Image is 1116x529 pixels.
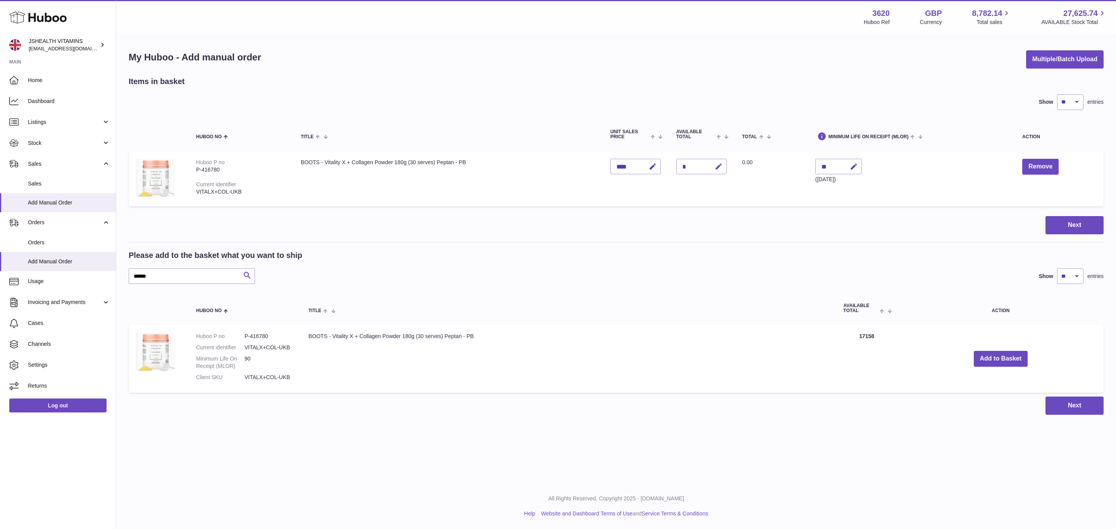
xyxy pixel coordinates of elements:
span: 27,625.74 [1063,8,1098,19]
button: Multiple/Batch Upload [1026,50,1104,69]
span: AVAILABLE Total [844,303,878,313]
dd: 90 [245,355,293,370]
div: VITALX+COL-UKB [196,188,285,196]
div: ([DATE]) [815,176,862,183]
a: 27,625.74 AVAILABLE Stock Total [1041,8,1107,26]
span: Total sales [976,19,1011,26]
p: All Rights Reserved. Copyright 2025 - [DOMAIN_NAME] [122,495,1110,502]
span: Total [742,134,757,139]
img: BOOTS - Vitality X + Collagen Powder 180g (30 serves) Peptan - PB [136,333,175,371]
label: Show [1039,273,1053,280]
dt: Current identifier [196,344,245,351]
td: 17158 [836,325,898,392]
span: Stock [28,139,102,147]
div: Current identifier [196,181,236,187]
dt: Huboo P no [196,333,245,340]
a: 8,782.14 Total sales [972,8,1011,26]
span: Orders [28,239,110,246]
span: 0.00 [742,159,753,165]
td: BOOTS - Vitality X + Collagen Powder 180g (30 serves) Peptan - PB [293,151,603,206]
span: Add Manual Order [28,199,110,206]
span: Cases [28,319,110,327]
button: Next [1045,397,1104,415]
span: AVAILABLE Stock Total [1041,19,1107,26]
span: Channels [28,340,110,348]
span: entries [1087,98,1104,106]
td: BOOTS - Vitality X + Collagen Powder 180g (30 serves) Peptan - PB [301,325,836,392]
dd: VITALX+COL-UKB [245,344,293,351]
th: Action [898,295,1104,321]
div: Huboo Ref [864,19,890,26]
span: Listings [28,119,102,126]
img: BOOTS - Vitality X + Collagen Powder 180g (30 serves) Peptan - PB [136,159,175,197]
span: Invoicing and Payments [28,299,102,306]
h2: Items in basket [129,76,185,87]
span: Sales [28,180,110,187]
a: Log out [9,398,107,412]
div: P-416780 [196,166,285,173]
li: and [538,510,708,517]
span: Sales [28,160,102,168]
dd: P-416780 [245,333,293,340]
span: Unit Sales Price [610,129,649,139]
span: [EMAIL_ADDRESS][DOMAIN_NAME] [29,45,114,52]
span: AVAILABLE Total [676,129,715,139]
span: Huboo no [196,134,222,139]
span: Dashboard [28,98,110,105]
span: Huboo no [196,308,222,313]
dt: Minimum Life On Receipt (MLOR) [196,355,245,370]
span: Minimum Life On Receipt (MLOR) [828,134,909,139]
h1: My Huboo - Add manual order [129,51,261,64]
div: Huboo P no [196,159,225,165]
a: Website and Dashboard Terms of Use [541,510,632,517]
label: Show [1039,98,1053,106]
span: Usage [28,278,110,285]
div: Action [1022,134,1096,139]
span: 8,782.14 [972,8,1002,19]
strong: 3620 [872,8,890,19]
span: entries [1087,273,1104,280]
span: Title [301,134,313,139]
img: internalAdmin-3620@internal.huboo.com [9,39,21,51]
button: Remove [1022,159,1059,175]
button: Next [1045,216,1104,234]
div: JSHEALTH VITAMINS [29,38,98,52]
span: Add Manual Order [28,258,110,265]
span: Orders [28,219,102,226]
dt: Client SKU [196,374,245,381]
a: Service Terms & Conditions [642,510,708,517]
div: Currency [920,19,942,26]
span: Home [28,77,110,84]
a: Help [524,510,536,517]
strong: GBP [925,8,942,19]
h2: Please add to the basket what you want to ship [129,250,302,261]
span: Title [308,308,321,313]
span: Settings [28,361,110,369]
span: Returns [28,382,110,390]
button: Add to Basket [974,351,1028,367]
dd: VITALX+COL-UKB [245,374,293,381]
